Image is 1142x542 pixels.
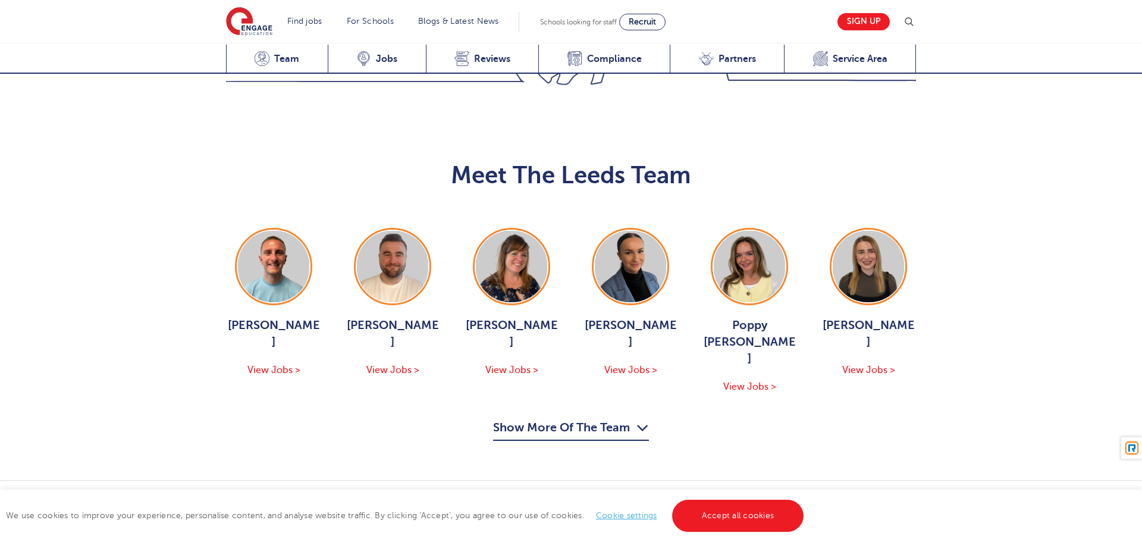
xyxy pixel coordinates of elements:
a: Cookie settings [596,511,657,520]
a: Jobs [328,45,426,74]
span: View Jobs > [247,365,300,375]
span: [PERSON_NAME] [464,317,559,350]
img: Chris Rushton [357,231,428,302]
span: Reviews [474,53,510,65]
span: View Jobs > [842,365,895,375]
a: [PERSON_NAME] View Jobs > [583,228,678,378]
img: Layla McCosker [833,231,904,302]
span: Jobs [376,53,397,65]
button: Show More Of The Team [493,418,649,441]
span: Compliance [587,53,642,65]
a: Service Area [784,45,916,74]
a: Find jobs [287,17,322,26]
span: [PERSON_NAME] [345,317,440,350]
img: Poppy Burnside [714,231,785,302]
a: For Schools [347,17,394,26]
span: View Jobs > [604,365,657,375]
a: [PERSON_NAME] View Jobs > [345,228,440,378]
a: Partners [670,45,784,74]
h2: Meet The Leeds Team [226,161,916,190]
span: Partners [719,53,756,65]
a: Poppy [PERSON_NAME] View Jobs > [702,228,797,394]
a: [PERSON_NAME] View Jobs > [821,228,916,378]
span: [PERSON_NAME] [821,317,916,350]
span: [PERSON_NAME] [583,317,678,350]
span: Team [274,53,299,65]
img: Engage Education [226,7,272,37]
span: View Jobs > [485,365,538,375]
img: George Dignam [238,231,309,302]
a: Recruit [619,14,666,30]
img: Joanne Wright [476,231,547,302]
span: View Jobs > [366,365,419,375]
a: Team [226,45,328,74]
span: Schools looking for staff [540,18,617,26]
img: Holly Johnson [595,231,666,302]
span: Service Area [833,53,887,65]
a: Sign up [837,13,890,30]
span: Poppy [PERSON_NAME] [702,317,797,367]
span: [PERSON_NAME] [226,317,321,350]
a: Accept all cookies [672,500,804,532]
a: [PERSON_NAME] View Jobs > [464,228,559,378]
a: Blogs & Latest News [418,17,499,26]
span: View Jobs > [723,381,776,392]
a: [PERSON_NAME] View Jobs > [226,228,321,378]
span: Recruit [629,17,656,26]
span: We use cookies to improve your experience, personalise content, and analyse website traffic. By c... [6,511,807,520]
a: Compliance [538,45,670,74]
a: Reviews [426,45,539,74]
